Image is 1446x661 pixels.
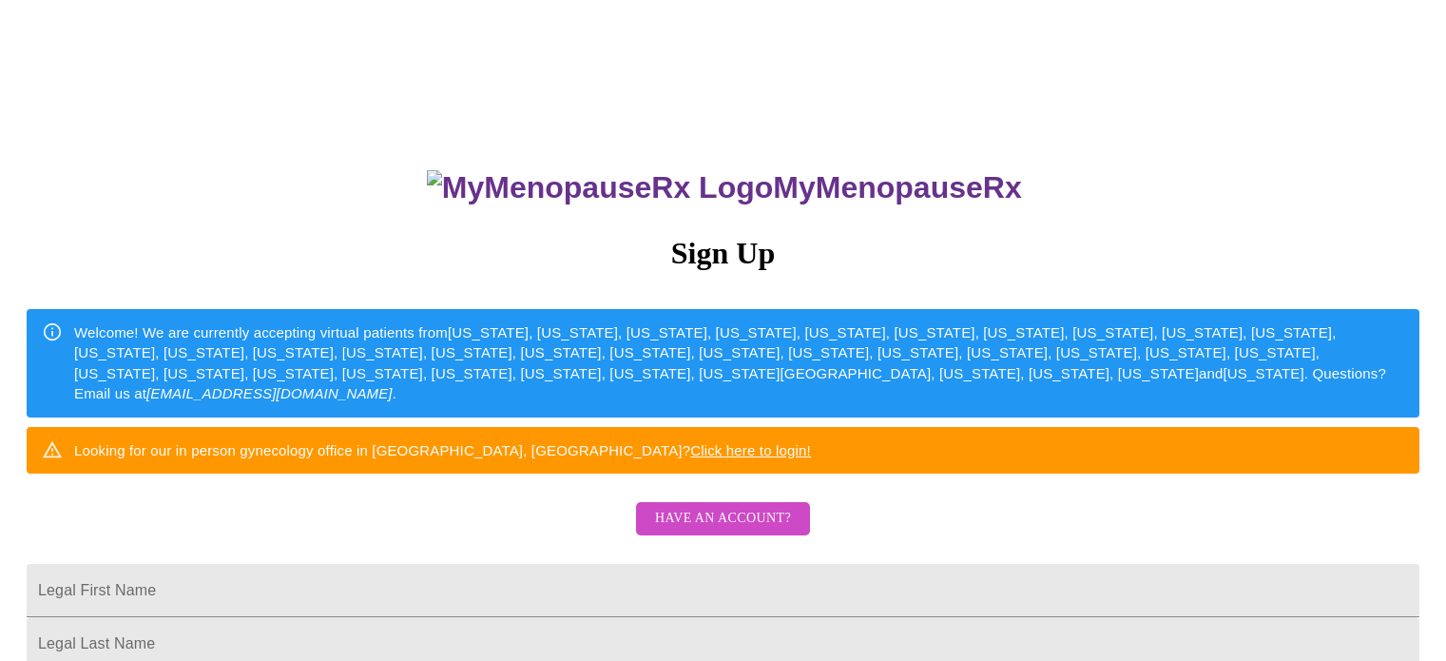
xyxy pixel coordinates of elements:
[146,385,393,401] em: [EMAIL_ADDRESS][DOMAIN_NAME]
[29,170,1420,205] h3: MyMenopauseRx
[74,315,1404,412] div: Welcome! We are currently accepting virtual patients from [US_STATE], [US_STATE], [US_STATE], [US...
[427,170,773,205] img: MyMenopauseRx Logo
[655,507,791,531] span: Have an account?
[690,442,811,458] a: Click here to login!
[631,523,815,539] a: Have an account?
[27,236,1419,271] h3: Sign Up
[74,433,811,468] div: Looking for our in person gynecology office in [GEOGRAPHIC_DATA], [GEOGRAPHIC_DATA]?
[636,502,810,535] button: Have an account?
